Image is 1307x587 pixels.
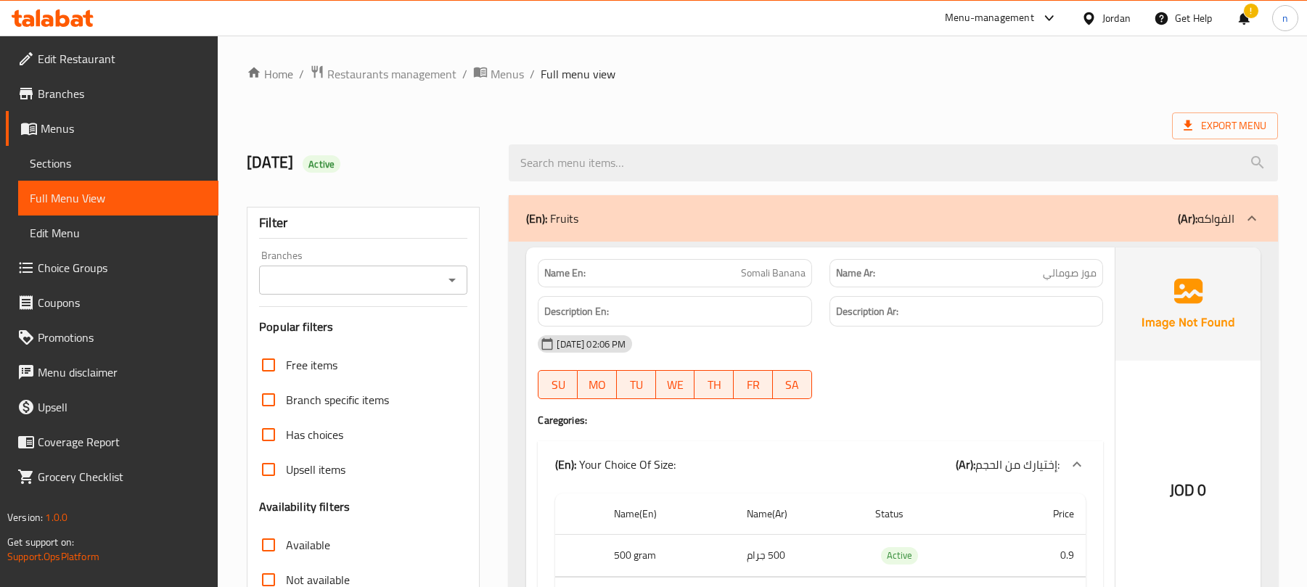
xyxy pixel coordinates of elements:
[18,146,218,181] a: Sections
[996,493,1086,535] th: Price
[247,152,491,173] h2: [DATE]
[30,224,207,242] span: Edit Menu
[1178,208,1197,229] b: (Ar):
[6,41,218,76] a: Edit Restaurant
[836,266,875,281] strong: Name Ar:
[773,370,812,399] button: SA
[555,453,576,475] b: (En):
[38,329,207,346] span: Promotions
[286,391,389,409] span: Branch specific items
[541,65,615,83] span: Full menu view
[1115,247,1261,361] img: Ae5nvW7+0k+MAAAAAElFTkSuQmCC
[1184,117,1266,135] span: Export Menu
[30,155,207,172] span: Sections
[473,65,524,83] a: Menus
[6,111,218,146] a: Menus
[286,536,330,554] span: Available
[555,456,676,473] p: Your Choice Of Size:
[602,534,735,577] th: 500 gram
[538,413,1103,427] h4: Caregories:
[303,157,340,171] span: Active
[881,547,918,564] span: Active
[30,189,207,207] span: Full Menu View
[509,144,1278,181] input: search
[286,461,345,478] span: Upsell items
[741,266,806,281] span: Somali Banana
[247,65,293,83] a: Home
[526,208,547,229] b: (En):
[7,533,74,551] span: Get support on:
[6,285,218,320] a: Coupons
[1102,10,1131,26] div: Jordan
[1197,476,1206,504] span: 0
[583,374,611,395] span: MO
[38,398,207,416] span: Upsell
[526,210,578,227] p: Fruits
[945,9,1034,27] div: Menu-management
[695,370,734,399] button: TH
[602,493,735,535] th: Name(En)
[7,547,99,566] a: Support.OpsPlatform
[310,65,456,83] a: Restaurants management
[617,370,656,399] button: TU
[38,468,207,485] span: Grocery Checklist
[735,534,864,577] td: 500 جرام
[41,120,207,137] span: Menus
[327,65,456,83] span: Restaurants management
[623,374,650,395] span: TU
[1172,112,1278,139] span: Export Menu
[299,65,304,83] li: /
[6,459,218,494] a: Grocery Checklist
[551,337,631,351] span: [DATE] 02:06 PM
[38,85,207,102] span: Branches
[734,370,773,399] button: FR
[38,50,207,67] span: Edit Restaurant
[6,424,218,459] a: Coverage Report
[259,498,350,515] h3: Availability filters
[6,390,218,424] a: Upsell
[836,303,898,321] strong: Description Ar:
[462,65,467,83] li: /
[544,374,572,395] span: SU
[286,356,337,374] span: Free items
[38,364,207,381] span: Menu disclaimer
[303,155,340,173] div: Active
[247,65,1278,83] nav: breadcrumb
[442,270,462,290] button: Open
[881,547,918,565] div: Active
[544,266,586,281] strong: Name En:
[1170,476,1195,504] span: JOD
[662,374,689,395] span: WE
[6,355,218,390] a: Menu disclaimer
[18,215,218,250] a: Edit Menu
[578,370,617,399] button: MO
[739,374,767,395] span: FR
[38,259,207,276] span: Choice Groups
[286,426,343,443] span: Has choices
[38,433,207,451] span: Coverage Report
[1178,210,1234,227] p: الفواكه
[259,319,467,335] h3: Popular filters
[538,441,1103,488] div: (En): Your Choice Of Size:(Ar):إختيارك من الحجم:
[1282,10,1288,26] span: n
[45,508,67,527] span: 1.0.0
[491,65,524,83] span: Menus
[530,65,535,83] li: /
[956,453,975,475] b: (Ar):
[1043,266,1097,281] span: موز صومالي
[6,320,218,355] a: Promotions
[779,374,806,395] span: SA
[6,250,218,285] a: Choice Groups
[18,181,218,215] a: Full Menu View
[735,493,864,535] th: Name(Ar)
[864,493,996,535] th: Status
[259,208,467,239] div: Filter
[996,534,1086,577] td: 0.9
[975,453,1060,475] span: إختيارك من الحجم:
[6,76,218,111] a: Branches
[656,370,695,399] button: WE
[544,303,609,321] strong: Description En:
[38,294,207,311] span: Coupons
[509,195,1278,242] div: (En): Fruits(Ar):الفواكه
[7,508,43,527] span: Version:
